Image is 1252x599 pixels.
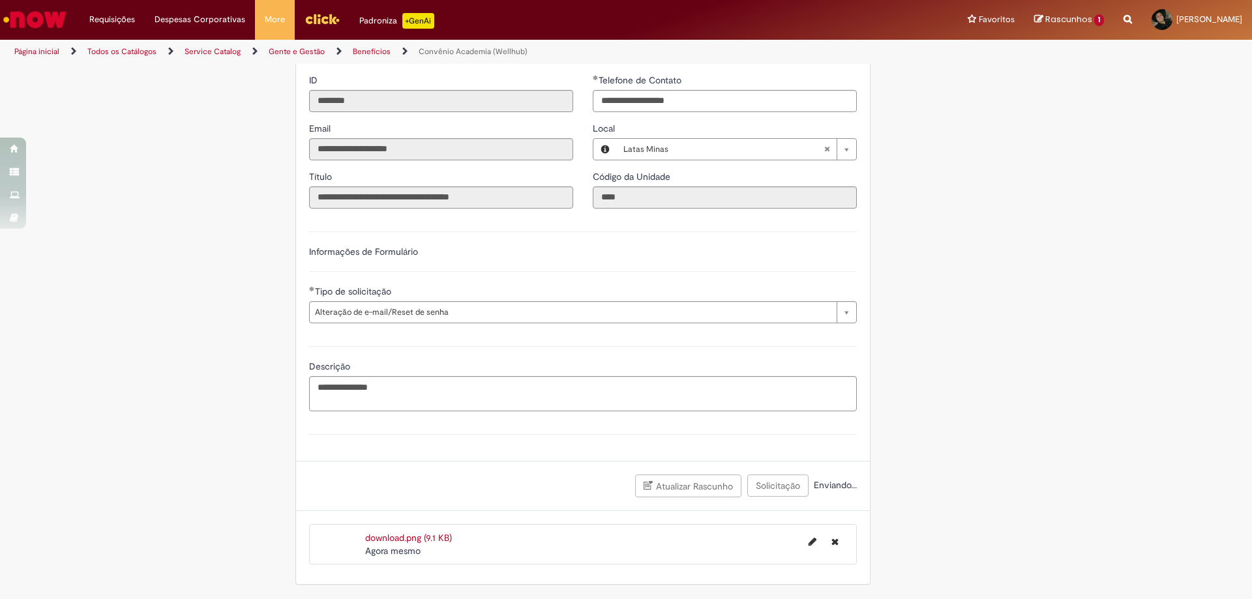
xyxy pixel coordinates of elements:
[599,74,684,86] span: Telefone de Contato
[10,40,825,64] ul: Trilhas de página
[309,122,333,135] label: Somente leitura - Email
[1176,14,1242,25] span: [PERSON_NAME]
[309,74,320,86] span: Somente leitura - ID
[315,302,830,323] span: Alteração de e-mail/Reset de senha
[593,90,857,112] input: Telefone de Contato
[593,139,617,160] button: Local, Visualizar este registro Latas Minas
[309,138,573,160] input: Email
[185,46,241,57] a: Service Catalog
[801,531,824,552] button: Editar nome de arquivo download.png
[309,360,353,372] span: Descrição
[309,286,315,291] span: Obrigatório Preenchido
[593,186,857,209] input: Código da Unidade
[811,479,857,491] span: Enviando...
[623,139,824,160] span: Latas Minas
[593,171,673,183] span: Somente leitura - Código da Unidade
[309,123,333,134] span: Somente leitura - Email
[353,46,391,57] a: Benefícios
[617,139,856,160] a: Latas MinasLimpar campo Local
[309,246,418,257] label: Informações de Formulário
[89,13,135,26] span: Requisições
[269,46,325,57] a: Gente e Gestão
[593,75,599,80] span: Obrigatório Preenchido
[87,46,156,57] a: Todos os Catálogos
[817,139,837,160] abbr: Limpar campo Local
[14,46,59,57] a: Página inicial
[365,545,421,557] time: 29/08/2025 10:24:13
[1,7,68,33] img: ServiceNow
[315,285,394,297] span: Tipo de solicitação
[593,170,673,183] label: Somente leitura - Código da Unidade
[309,171,335,183] span: Somente leitura - Título
[309,74,320,87] label: Somente leitura - ID
[309,90,573,112] input: ID
[365,532,452,544] a: download.png (9.1 KB)
[365,545,421,557] span: Agora mesmo
[593,123,618,134] span: Local
[419,46,528,57] a: Convênio Academia (Wellhub)
[309,376,857,411] textarea: Descrição
[309,170,335,183] label: Somente leitura - Título
[309,186,573,209] input: Título
[824,531,846,552] button: Excluir download.png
